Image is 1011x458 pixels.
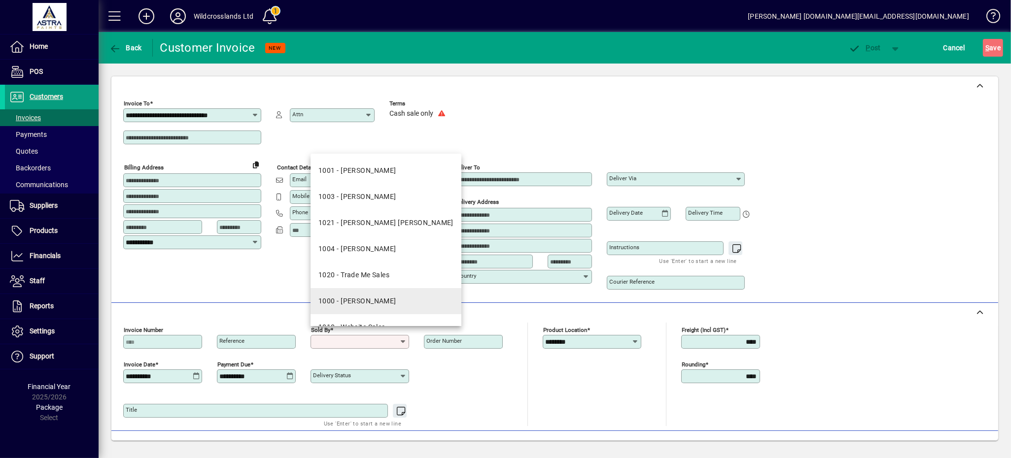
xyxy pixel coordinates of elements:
[743,440,835,450] label: Show Line Volumes/Weights
[389,100,449,107] span: Terms
[292,111,303,118] mat-label: Attn
[543,327,587,333] mat-label: Product location
[660,255,737,266] mat-hint: Use 'Enter' to start a new line
[219,337,244,344] mat-label: Reference
[983,39,1003,57] button: Save
[160,40,255,56] div: Customer Invoice
[311,288,461,314] mat-option: 1000 - Wayne Andrews
[311,314,461,340] mat-option: 1010 - Website Sales
[269,45,281,51] span: NEW
[318,270,389,280] div: 1020 - Trade Me Sales
[30,93,63,100] span: Customers
[162,7,194,25] button: Profile
[609,209,643,216] mat-label: Delivery date
[36,403,63,411] span: Package
[30,302,54,310] span: Reports
[941,39,968,57] button: Cancel
[318,192,396,202] div: 1003 - [PERSON_NAME]
[131,7,162,25] button: Add
[5,109,99,126] a: Invoices
[10,131,47,138] span: Payments
[318,218,453,228] div: 1021 - [PERSON_NAME] [PERSON_NAME]
[609,175,636,182] mat-label: Deliver via
[5,244,99,268] a: Financials
[318,296,396,306] div: 1000 - [PERSON_NAME]
[682,361,705,368] mat-label: Rounding
[454,164,480,171] mat-label: Deliver To
[5,219,99,243] a: Products
[5,143,99,160] a: Quotes
[30,227,58,234] span: Products
[248,157,264,172] button: Copy to Delivery address
[5,60,99,84] a: POS
[311,184,461,210] mat-option: 1003 - Lucas Cross
[124,361,155,368] mat-label: Invoice date
[318,322,385,332] div: 1010 - Website Sales
[28,383,71,391] span: Financial Year
[318,165,396,176] div: 1001 - [PERSON_NAME]
[109,44,142,52] span: Back
[5,160,99,176] a: Backorders
[979,2,999,34] a: Knowledge Base
[5,126,99,143] a: Payments
[311,327,330,333] mat-label: Sold by
[389,110,433,118] span: Cash sale only
[456,272,476,279] mat-label: Country
[126,406,137,413] mat-label: Title
[324,418,401,429] mat-hint: Use 'Enter' to start a new line
[313,372,351,379] mat-label: Delivery status
[106,39,144,57] button: Back
[30,252,61,260] span: Financials
[844,39,886,57] button: Post
[318,244,396,254] div: 1004 - [PERSON_NAME]
[292,176,307,183] mat-label: Email
[124,100,150,107] mat-label: Invoice To
[311,210,461,236] mat-option: 1021 - Mark Cathie
[217,361,250,368] mat-label: Payment due
[292,209,308,216] mat-label: Phone
[426,337,462,344] mat-label: Order number
[10,147,38,155] span: Quotes
[30,42,48,50] span: Home
[656,436,714,454] button: Product History
[30,67,43,75] span: POS
[931,437,971,453] span: Product
[5,344,99,369] a: Support
[30,327,55,335] span: Settings
[30,352,54,360] span: Support
[5,294,99,319] a: Reports
[30,201,58,209] span: Suppliers
[849,44,881,52] span: ost
[660,437,710,453] span: Product History
[985,44,989,52] span: S
[5,34,99,59] a: Home
[10,164,51,172] span: Backorders
[5,194,99,218] a: Suppliers
[688,209,723,216] mat-label: Delivery time
[609,278,655,285] mat-label: Courier Reference
[748,8,969,24] div: [PERSON_NAME] [DOMAIN_NAME][EMAIL_ADDRESS][DOMAIN_NAME]
[943,40,965,56] span: Cancel
[926,436,976,454] button: Product
[124,327,163,333] mat-label: Invoice number
[30,277,45,285] span: Staff
[5,269,99,294] a: Staff
[194,8,253,24] div: Wildcrosslands Ltd
[985,40,1001,56] span: ave
[864,440,921,450] label: Show Cost/Profit
[5,319,99,344] a: Settings
[682,327,726,333] mat-label: Freight (incl GST)
[5,176,99,193] a: Communications
[10,181,68,189] span: Communications
[311,158,461,184] mat-option: 1001 - Lisa Cross
[866,44,871,52] span: P
[609,244,639,251] mat-label: Instructions
[311,236,461,262] mat-option: 1004 - Spencer Cross
[99,39,153,57] app-page-header-button: Back
[10,114,41,122] span: Invoices
[292,193,310,199] mat-label: Mobile
[311,262,461,288] mat-option: 1020 - Trade Me Sales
